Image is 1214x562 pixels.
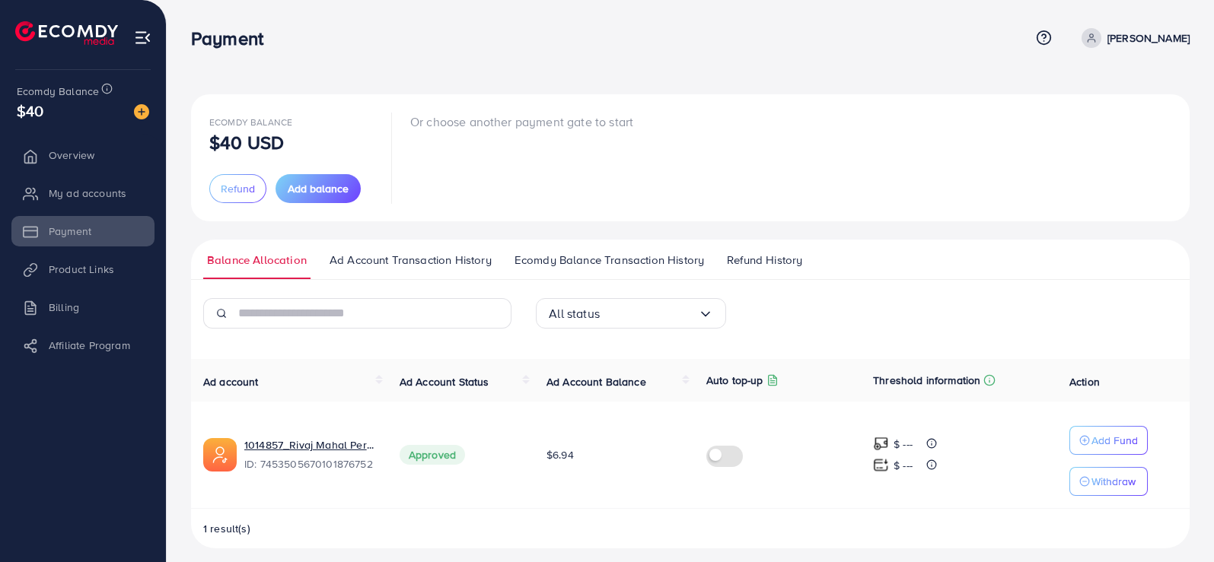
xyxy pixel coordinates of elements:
img: menu [134,29,151,46]
a: 1014857_Rivaj Mahal Personal 2_1735404529188 [244,437,375,452]
h3: Payment [191,27,276,49]
span: Approved [400,445,465,465]
p: $40 USD [209,133,284,151]
input: Search for option [600,302,698,325]
p: Add Fund [1091,431,1138,449]
img: top-up amount [873,436,889,452]
span: $6.94 [546,447,574,462]
span: Ecomdy Balance Transaction History [515,252,704,268]
a: [PERSON_NAME] [1075,28,1190,48]
span: $40 [17,100,43,122]
button: Add balance [276,174,361,203]
p: $ --- [894,456,913,475]
div: Search for option [536,298,726,329]
span: Balance Allocation [207,252,307,268]
span: ID: 7453505670101876752 [244,456,375,472]
p: Auto top-up [706,371,763,389]
span: 1 result(s) [203,521,250,536]
span: Ad account [203,374,259,389]
span: Ad Account Balance [546,374,646,389]
img: top-up amount [873,457,889,473]
p: Or choose another payment gate to start [410,113,633,131]
img: logo [15,21,118,45]
span: Refund [221,181,255,196]
span: Ecomdy Balance [209,116,292,129]
p: Threshold information [873,371,980,389]
img: image [134,104,149,119]
p: $ --- [894,435,913,453]
button: Add Fund [1069,426,1148,455]
img: ic-ads-acc.e4c84228.svg [203,438,237,472]
span: Ad Account Status [400,374,489,389]
span: Action [1069,374,1100,389]
button: Withdraw [1069,467,1148,496]
span: Ad Account Transaction History [330,252,492,268]
span: Add balance [288,181,349,196]
span: Ecomdy Balance [17,84,99,99]
p: Withdraw [1091,472,1136,491]
div: <span class='underline'>1014857_Rivaj Mahal Personal 2_1735404529188</span></br>7453505670101876752 [244,437,375,472]
span: Refund History [727,252,802,268]
p: [PERSON_NAME] [1107,29,1190,47]
button: Refund [209,174,266,203]
span: All status [549,302,600,325]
